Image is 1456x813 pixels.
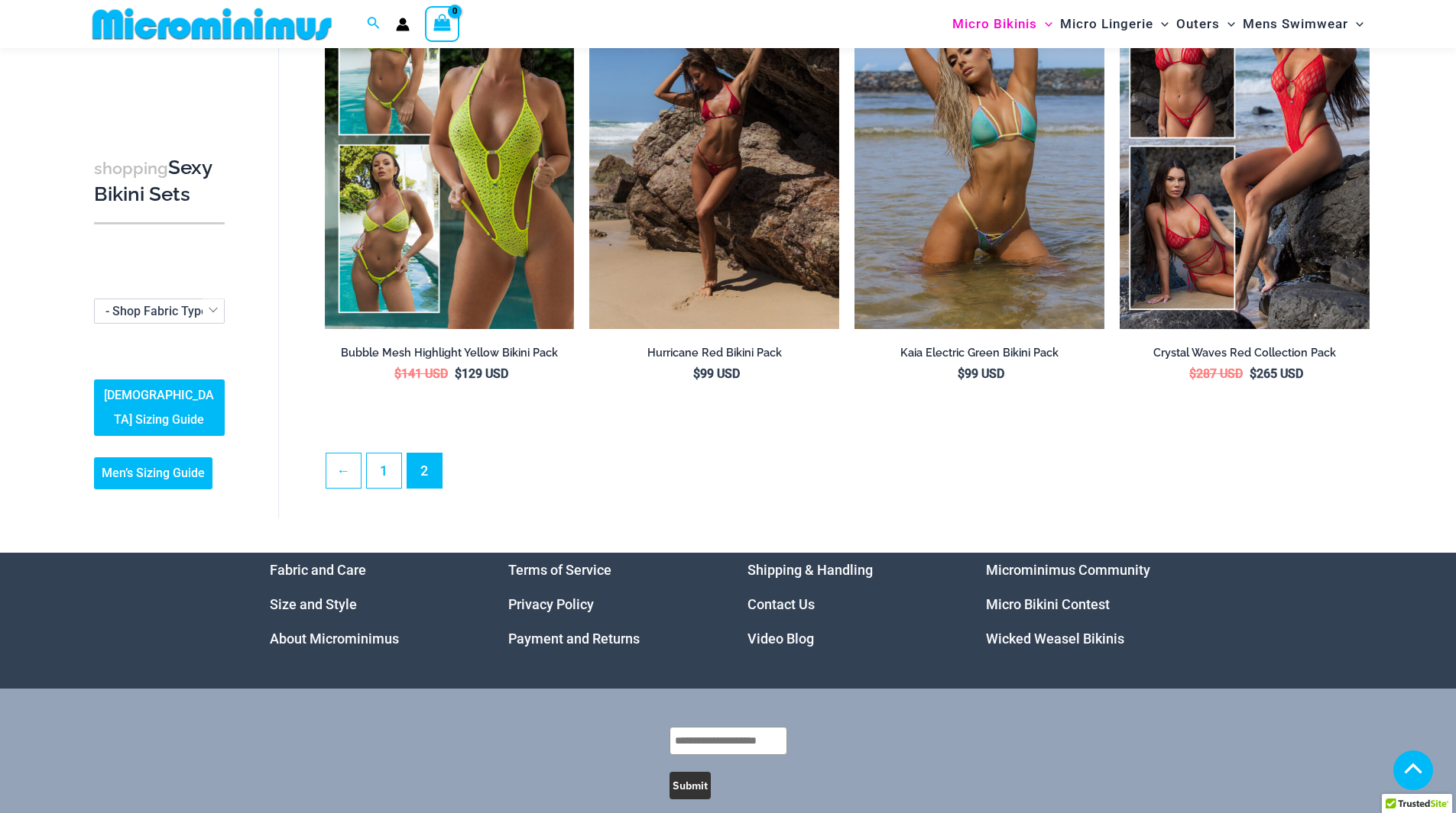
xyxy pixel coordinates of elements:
[986,631,1124,647] a: Wicked Weasel Bikinis
[747,553,949,656] aside: Footer Widget 3
[1172,5,1239,44] a: OutersMenu ToggleMenu Toggle
[958,366,965,381] span: $
[270,596,357,612] a: Size and Style
[326,453,361,488] a: ←
[94,155,225,208] h3: Sexy Bikini Sets
[854,346,1104,366] a: Kaia Electric Green Bikini Pack
[1189,366,1243,381] bdi: 287 USD
[1060,5,1153,44] span: Micro Lingerie
[589,346,839,360] h2: Hurricane Red Bikini Pack
[747,553,949,656] nav: Menu
[367,15,381,34] a: Search icon link
[747,631,814,647] a: Video Blog
[455,366,508,381] bdi: 129 USD
[986,553,1187,656] nav: Menu
[425,6,460,41] a: View Shopping Cart, empty
[1250,366,1303,381] bdi: 265 USD
[1056,5,1172,44] a: Micro LingerieMenu ToggleMenu Toggle
[396,18,410,31] a: Account icon link
[95,299,224,323] span: - Shop Fabric Type
[86,7,338,41] img: MM SHOP LOGO FLAT
[394,366,401,381] span: $
[693,366,700,381] span: $
[747,562,873,578] a: Shipping & Handling
[1239,5,1367,44] a: Mens SwimwearMenu ToggleMenu Toggle
[508,562,611,578] a: Terms of Service
[270,631,399,647] a: About Microminimus
[407,453,442,488] span: Page 2
[952,5,1037,44] span: Micro Bikinis
[455,366,462,381] span: $
[949,5,1056,44] a: Micro BikinisMenu ToggleMenu Toggle
[670,772,711,799] button: Submit
[325,346,575,366] a: Bubble Mesh Highlight Yellow Bikini Pack
[946,2,1370,46] nav: Site Navigation
[94,298,225,324] span: - Shop Fabric Type
[1120,346,1370,366] a: Crystal Waves Red Collection Pack
[854,346,1104,360] h2: Kaia Electric Green Bikini Pack
[986,596,1110,612] a: Micro Bikini Contest
[1220,5,1235,44] span: Menu Toggle
[958,366,1004,381] bdi: 99 USD
[325,346,575,360] h2: Bubble Mesh Highlight Yellow Bikini Pack
[693,366,740,381] bdi: 99 USD
[1120,346,1370,360] h2: Crystal Waves Red Collection Pack
[367,453,401,488] a: Page 1
[105,304,208,318] span: - Shop Fabric Type
[508,596,594,612] a: Privacy Policy
[270,553,471,656] nav: Menu
[94,457,212,489] a: Men’s Sizing Guide
[1037,5,1052,44] span: Menu Toggle
[325,453,1370,497] nav: Product Pagination
[986,553,1187,656] aside: Footer Widget 4
[1243,5,1348,44] span: Mens Swimwear
[508,553,709,656] aside: Footer Widget 2
[1250,366,1257,381] span: $
[270,562,366,578] a: Fabric and Care
[589,346,839,366] a: Hurricane Red Bikini Pack
[394,366,448,381] bdi: 141 USD
[508,553,709,656] nav: Menu
[986,562,1150,578] a: Microminimus Community
[94,379,225,436] a: [DEMOGRAPHIC_DATA] Sizing Guide
[270,553,471,656] aside: Footer Widget 1
[508,631,640,647] a: Payment and Returns
[94,159,168,178] span: shopping
[747,596,815,612] a: Contact Us
[1176,5,1220,44] span: Outers
[1153,5,1169,44] span: Menu Toggle
[1348,5,1364,44] span: Menu Toggle
[1189,366,1196,381] span: $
